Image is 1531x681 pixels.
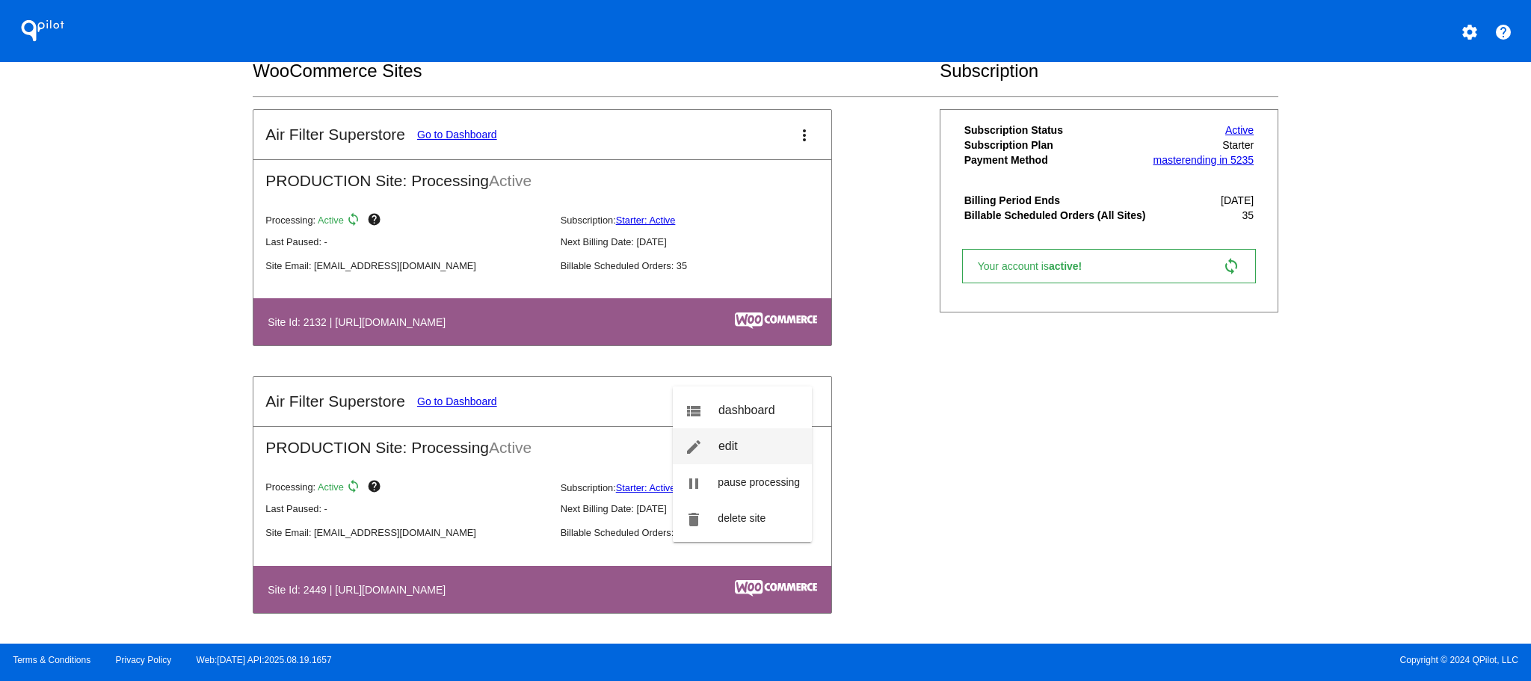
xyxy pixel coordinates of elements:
mat-icon: edit [685,438,703,456]
span: edit [718,440,738,452]
span: dashboard [718,404,775,416]
mat-icon: pause [685,475,703,493]
span: pause processing [718,476,800,488]
span: delete site [718,512,765,524]
mat-icon: delete [685,511,703,529]
mat-icon: view_list [685,402,703,420]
